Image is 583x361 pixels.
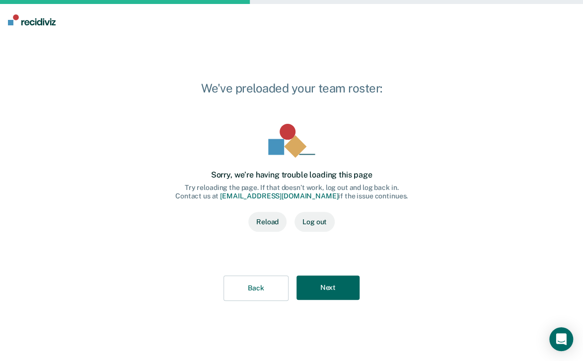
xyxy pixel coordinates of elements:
button: Back [223,275,288,301]
div: Open Intercom Messenger [549,327,573,351]
button: Log out [294,212,335,232]
div: Sorry, we’re having trouble loading this page [211,170,372,180]
button: Next [296,275,360,300]
p: We've preloaded your team roster: [159,80,424,96]
div: Try reloading the page. If that doesn’t work, log out and log back in. Contact us at if the issue... [175,183,408,200]
img: Recidiviz [8,14,56,25]
button: Reload [248,212,287,232]
a: [EMAIL_ADDRESS][DOMAIN_NAME] [220,192,338,200]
